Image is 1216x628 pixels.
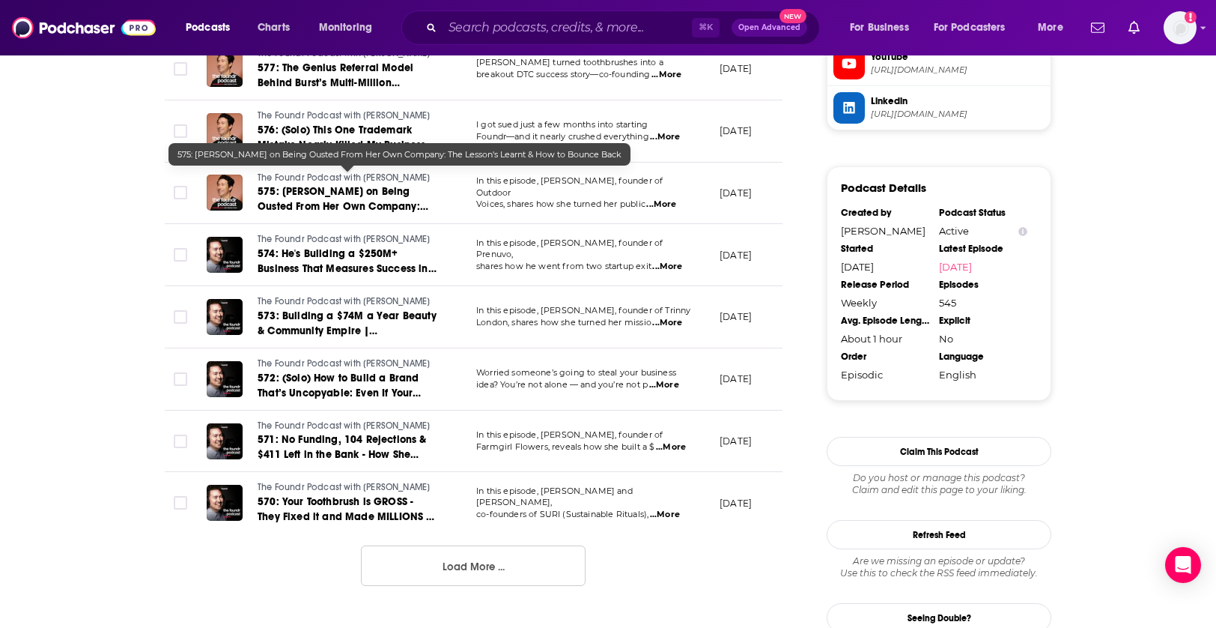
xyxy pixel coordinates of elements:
a: YouTube[URL][DOMAIN_NAME] [833,48,1045,79]
span: Toggle select row [174,496,187,510]
span: 577: The Genius Referral Model Behind Burst’s Multi-Million [PERSON_NAME] (Best of Foundr) [258,61,419,104]
button: Show profile menu [1164,11,1197,44]
span: In this episode, [PERSON_NAME], founder of Prenuvo, [476,238,663,260]
a: The Foundr Podcast with [PERSON_NAME] [258,172,437,185]
span: Linkedin [871,94,1045,108]
span: The Foundr Podcast with [PERSON_NAME] [258,482,430,492]
a: The Foundr Podcast with [PERSON_NAME] [258,295,437,309]
span: Toggle select row [174,186,187,199]
button: Open AdvancedNew [732,19,807,37]
div: 545 [939,297,1027,309]
div: Avg. Episode Length [841,315,929,327]
div: Claim and edit this page to your liking. [827,472,1051,496]
div: [DATE] [841,261,929,273]
p: [DATE] [720,124,752,137]
span: London, shares how she turned her missio [476,317,651,327]
a: 572: (Solo) How to Build a Brand That’s Uncopyable: Even If Your Idea Gets Stolen [258,371,437,401]
input: Search podcasts, credits, & more... [443,16,692,40]
button: Show Info [1018,226,1027,237]
span: For Podcasters [934,17,1006,38]
p: [DATE] [720,435,752,447]
span: For Business [850,17,909,38]
span: In this episode, [PERSON_NAME], founder of Outdoor [476,175,663,198]
span: ...More [646,199,676,211]
a: 576: (Solo) This One Trademark Mistake Nearly Killed My Business - Here's What I Learnt [258,123,437,153]
span: Toggle select row [174,62,187,76]
div: Episodic [841,369,929,381]
span: shares how he went from two startup exit [476,261,651,271]
span: ...More [650,131,680,143]
a: Show notifications dropdown [1122,15,1146,40]
span: 575: [PERSON_NAME] on Being Ousted From Her Own Company: The Lesson's Learnt & How to Bounce Back [177,149,621,160]
a: The Foundr Podcast with [PERSON_NAME] [258,481,437,495]
a: [DATE] [939,261,1027,273]
div: Weekly [841,297,929,309]
span: In this episode, [PERSON_NAME], founder of Trinny [476,305,690,315]
span: Worried someone’s going to steal your business [476,367,676,378]
span: Monitoring [319,17,372,38]
span: ...More [649,379,679,391]
span: ...More [651,69,681,81]
span: Toggle select row [174,372,187,386]
p: [DATE] [720,62,752,75]
button: Claim This Podcast [827,437,1051,466]
a: 577: The Genius Referral Model Behind Burst’s Multi-Million [PERSON_NAME] (Best of Foundr) [258,61,437,91]
span: Farmgirl Flowers, reveals how she built a $ [476,441,654,452]
span: The Foundr Podcast with [PERSON_NAME] [258,234,430,244]
a: 575: [PERSON_NAME] on Being Ousted From Her Own Company: The Lesson's Learnt & How to Bounce Back [258,184,437,214]
div: Active [939,225,1027,237]
span: The Foundr Podcast with [PERSON_NAME] [258,172,430,183]
div: Are we missing an episode or update? Use this to check the RSS feed immediately. [827,555,1051,579]
span: Voices, shares how she turned her public [476,199,645,209]
span: [PERSON_NAME] turned toothbrushes into a [476,57,663,67]
div: Podcast Status [939,207,1027,219]
span: Logged in as Mark.Hayward [1164,11,1197,44]
span: In this episode, [PERSON_NAME] and [PERSON_NAME], [476,486,633,508]
div: English [939,369,1027,381]
div: Release Period [841,279,929,291]
div: About 1 hour [841,333,929,345]
img: User Profile [1164,11,1197,44]
span: The Foundr Podcast with [PERSON_NAME] [258,296,430,307]
a: The Foundr Podcast with [PERSON_NAME] [258,420,437,433]
a: Show notifications dropdown [1085,15,1110,40]
p: [DATE] [720,497,752,510]
h3: Podcast Details [841,181,926,195]
p: [DATE] [720,187,752,199]
span: The Foundr Podcast with [PERSON_NAME] [258,420,430,431]
div: Explicit [939,315,1027,327]
span: co-founders of SURI (Sustainable Rituals), [476,509,648,519]
span: 575: [PERSON_NAME] on Being Ousted From Her Own Company: The Lesson's Learnt & How to Bounce Back [258,185,437,243]
div: Created by [841,207,929,219]
span: https://www.linkedin.com/company/foundr [871,109,1045,120]
a: Charts [248,16,299,40]
span: ...More [652,261,682,273]
span: 570: Your Toothbrush is GROSS - They Fixed it and Made MILLIONS | SURI [258,495,434,538]
div: Language [939,351,1027,363]
a: 570: Your Toothbrush is GROSS - They Fixed it and Made MILLIONS | SURI [258,495,437,525]
span: New [779,9,806,23]
span: 571: No Funding, 104 Rejections & $411 Left in the Bank - How She made $65M+ on Flowers [258,433,427,476]
div: Order [841,351,929,363]
svg: Add a profile image [1185,11,1197,23]
img: Podchaser - Follow, Share and Rate Podcasts [12,13,156,42]
div: Search podcasts, credits, & more... [416,10,834,45]
span: The Foundr Podcast with [PERSON_NAME] [258,110,430,121]
span: ...More [650,509,680,521]
span: 572: (Solo) How to Build a Brand That’s Uncopyable: Even If Your Idea Gets Stolen [258,372,421,414]
button: open menu [1027,16,1082,40]
a: 571: No Funding, 104 Rejections & $411 Left in the Bank - How She made $65M+ on Flowers [258,432,437,462]
span: Open Advanced [738,24,800,31]
div: Started [841,243,929,255]
span: Toggle select row [174,248,187,262]
span: Toggle select row [174,124,187,138]
span: YouTube [871,50,1045,64]
span: breakout DTC success story—co-founding [476,69,651,79]
div: Episodes [939,279,1027,291]
button: open menu [308,16,392,40]
p: [DATE] [720,249,752,262]
span: More [1038,17,1063,38]
span: Toggle select row [174,435,187,448]
span: 574: He's Building a $250M+ Business That Measures Success in Lives Saved | [PERSON_NAME] [258,247,437,290]
span: 573: Building a $74M a Year Beauty & Community Empire | [PERSON_NAME] [258,310,437,352]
